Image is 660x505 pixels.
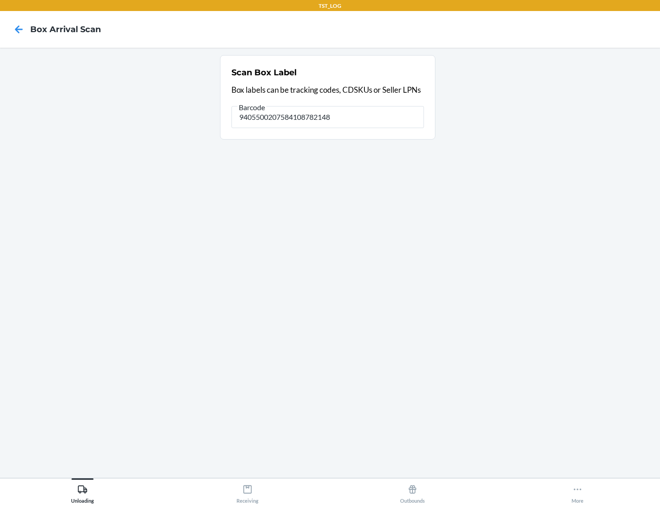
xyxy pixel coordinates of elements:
[400,481,425,504] div: Outbounds
[330,478,495,504] button: Outbounds
[319,2,341,10] p: TST_LOG
[236,481,258,504] div: Receiving
[231,67,297,79] h2: Scan Box Label
[30,23,101,35] h4: Box Arrival Scan
[71,481,94,504] div: Unloading
[572,481,583,504] div: More
[495,478,660,504] button: More
[237,103,266,112] span: Barcode
[165,478,330,504] button: Receiving
[231,84,424,96] p: Box labels can be tracking codes, CDSKUs or Seller LPNs
[231,106,424,128] input: Barcode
